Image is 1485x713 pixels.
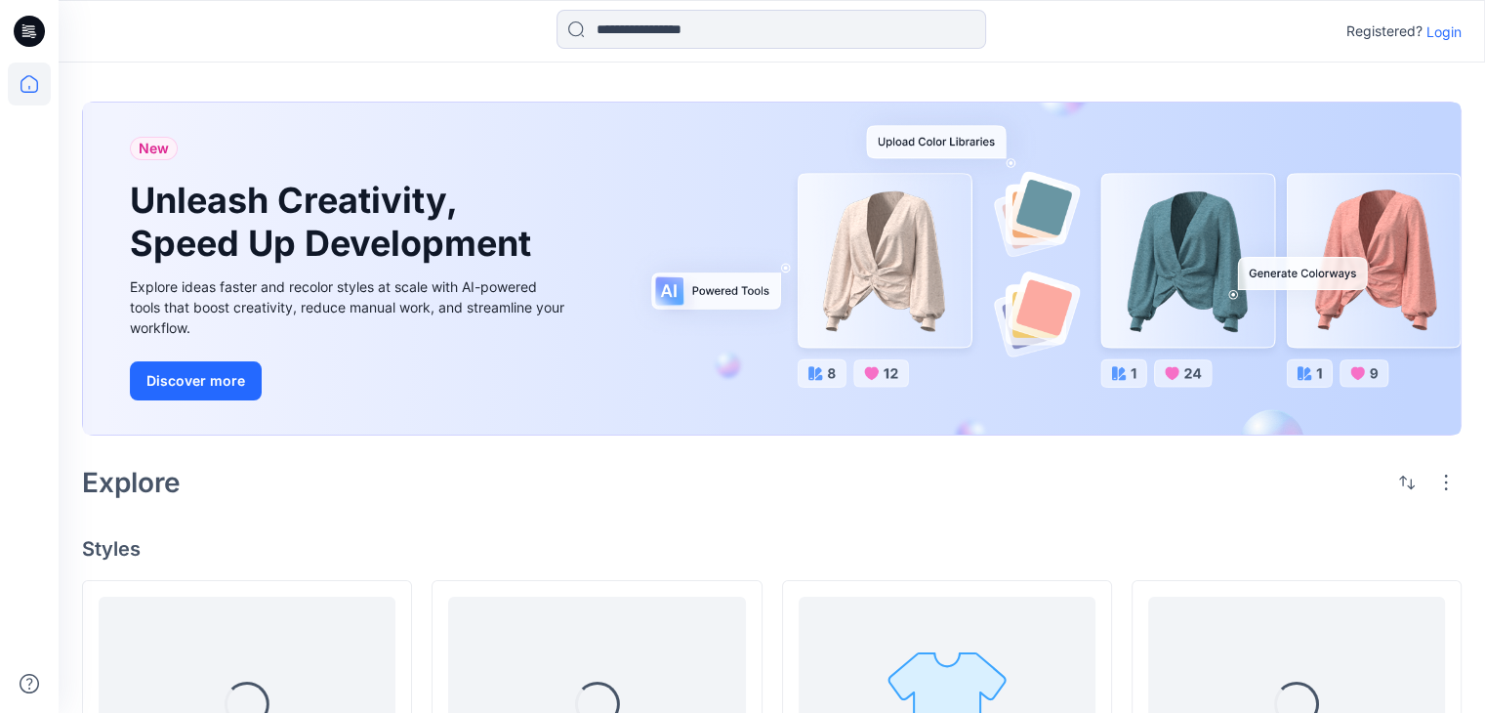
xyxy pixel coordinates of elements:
p: Registered? [1346,20,1423,43]
div: Explore ideas faster and recolor styles at scale with AI-powered tools that boost creativity, red... [130,276,569,338]
h1: Unleash Creativity, Speed Up Development [130,180,540,264]
a: Discover more [130,361,569,400]
h4: Styles [82,537,1462,561]
p: Login [1426,21,1462,42]
button: Discover more [130,361,262,400]
h2: Explore [82,467,181,498]
span: New [139,137,169,160]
